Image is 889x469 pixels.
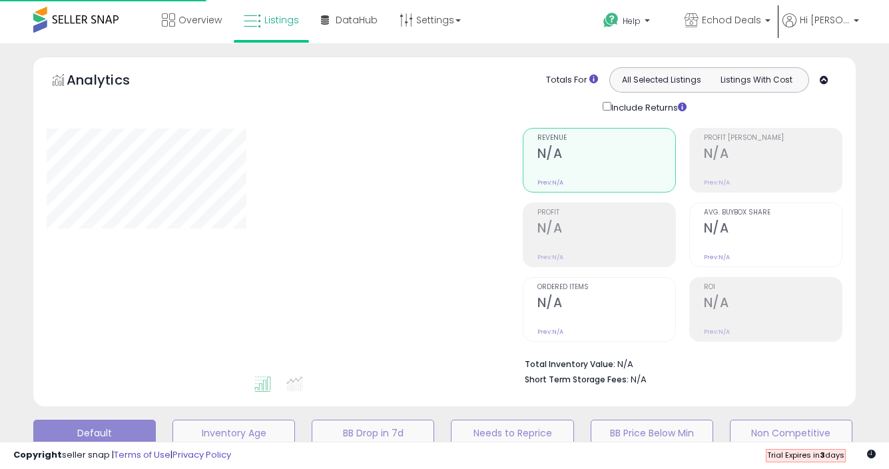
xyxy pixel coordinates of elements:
[336,13,378,27] span: DataHub
[704,328,730,336] small: Prev: N/A
[704,179,730,187] small: Prev: N/A
[593,2,673,43] a: Help
[730,420,852,446] button: Non Competitive
[537,253,563,261] small: Prev: N/A
[593,99,703,115] div: Include Returns
[704,209,842,217] span: Avg. Buybox Share
[537,328,563,336] small: Prev: N/A
[702,13,761,27] span: Echod Deals
[451,420,573,446] button: Needs to Reprice
[704,295,842,313] h2: N/A
[591,420,713,446] button: BB Price Below Min
[537,179,563,187] small: Prev: N/A
[312,420,434,446] button: BB Drop in 7d
[537,295,675,313] h2: N/A
[537,221,675,238] h2: N/A
[13,449,231,462] div: seller snap | |
[800,13,850,27] span: Hi [PERSON_NAME]
[537,209,675,217] span: Profit
[704,284,842,291] span: ROI
[709,71,804,89] button: Listings With Cost
[623,15,641,27] span: Help
[820,450,825,460] b: 3
[172,420,295,446] button: Inventory Age
[13,448,62,461] strong: Copyright
[704,221,842,238] h2: N/A
[631,373,647,386] span: N/A
[603,12,619,29] i: Get Help
[613,71,709,89] button: All Selected Listings
[178,13,222,27] span: Overview
[172,448,231,461] a: Privacy Policy
[525,374,629,385] b: Short Term Storage Fees:
[704,146,842,164] h2: N/A
[704,135,842,142] span: Profit [PERSON_NAME]
[782,13,859,43] a: Hi [PERSON_NAME]
[67,71,156,93] h5: Analytics
[537,135,675,142] span: Revenue
[537,146,675,164] h2: N/A
[114,448,170,461] a: Terms of Use
[33,420,156,446] button: Default
[767,450,844,460] span: Trial Expires in days
[704,253,730,261] small: Prev: N/A
[537,284,675,291] span: Ordered Items
[264,13,299,27] span: Listings
[525,358,615,370] b: Total Inventory Value:
[525,355,832,371] li: N/A
[546,74,598,87] div: Totals For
